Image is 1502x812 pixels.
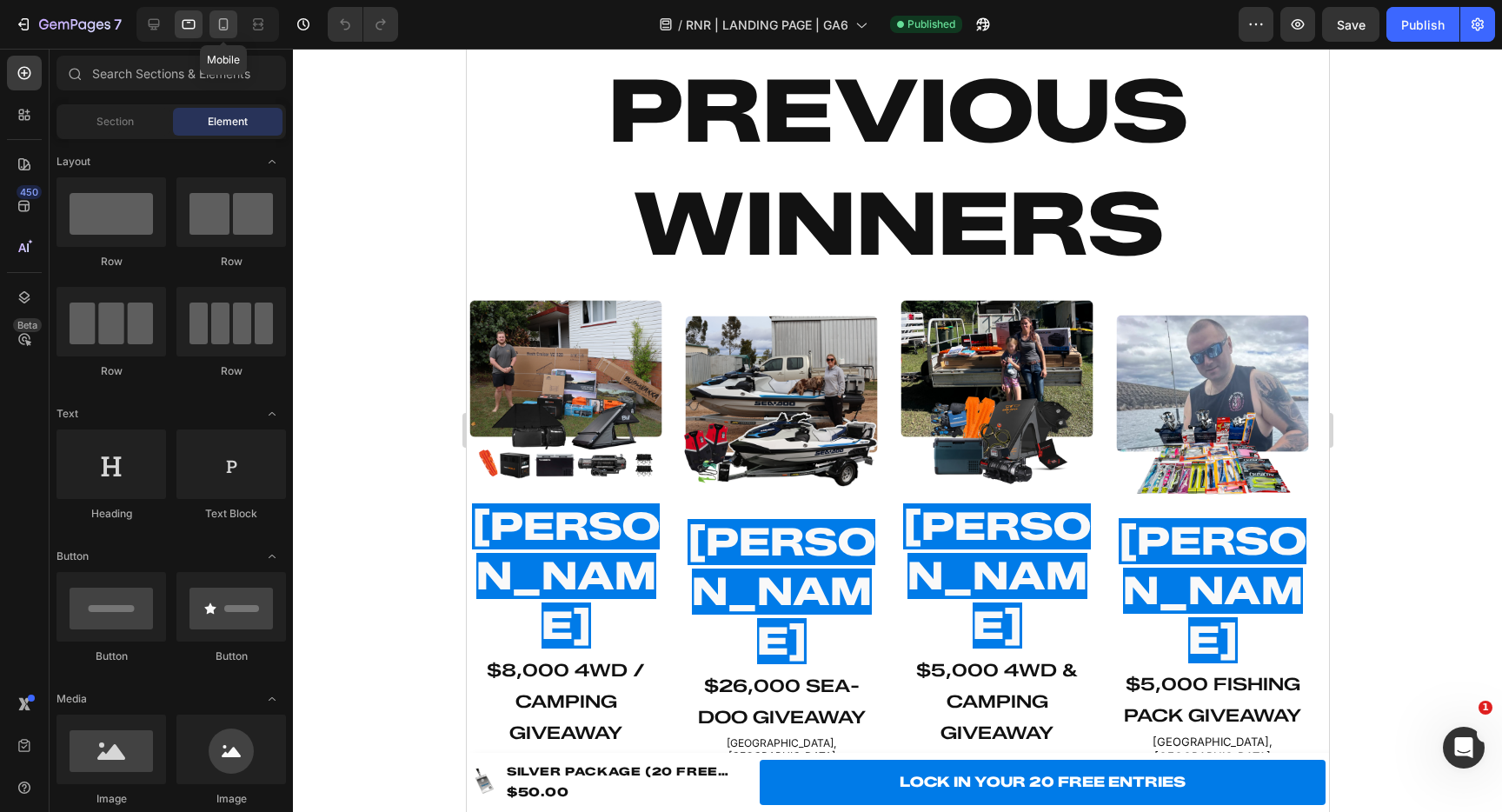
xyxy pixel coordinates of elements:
[1386,7,1459,42] button: Publish
[56,791,166,807] div: Image
[56,649,166,664] div: Button
[1443,727,1485,769] iframe: Intercom live chat
[1322,7,1379,42] button: Save
[648,259,844,456] img: [object Object]
[17,185,42,199] div: 450
[56,154,90,170] span: Layout
[56,406,78,422] span: Text
[176,254,286,270] div: Row
[907,17,955,32] span: Published
[258,542,286,570] span: Toggle open
[176,791,286,807] div: Image
[56,254,166,270] div: Row
[1401,16,1445,34] div: Publish
[678,16,682,34] span: /
[208,114,248,130] span: Element
[258,400,286,428] span: Toggle open
[7,7,130,42] button: 7
[258,148,286,176] span: Toggle open
[328,7,398,42] div: Undo/Redo
[652,469,840,615] span: [PERSON_NAME]
[467,49,1329,812] iframe: Design area
[1479,701,1492,715] span: 1
[56,363,166,379] div: Row
[13,318,42,332] div: Beta
[56,691,87,707] span: Media
[258,685,286,713] span: Toggle open
[114,14,122,35] p: 7
[56,56,286,90] input: Search Sections & Elements
[56,549,89,564] span: Button
[176,363,286,379] div: Row
[176,649,286,664] div: Button
[648,684,844,717] h2: [GEOGRAPHIC_DATA], [GEOGRAPHIC_DATA]
[1337,17,1366,32] span: Save
[96,114,134,130] span: Section
[649,620,842,682] p: $5,000 FISHING PACK GIVEAWAY
[56,506,166,522] div: Heading
[686,16,848,34] span: RNR | LANDING PAGE | GA6
[176,506,286,522] div: Text Block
